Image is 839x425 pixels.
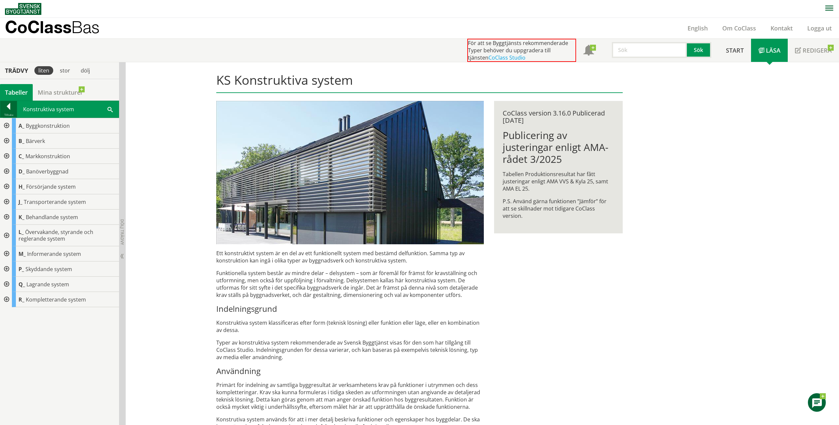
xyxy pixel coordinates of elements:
[5,3,41,15] img: Svensk Byggtjänst
[19,122,24,129] span: A_
[0,112,17,118] div: Tillbaka
[26,183,76,190] span: Försörjande system
[19,137,24,145] span: B_
[27,250,81,258] span: Informerande system
[467,39,576,62] div: För att se Byggtjänsts rekommenderade Typer behöver du uppgradera till tjänsten
[803,46,832,54] span: Redigera
[19,168,25,175] span: D_
[19,213,24,221] span: K_
[216,72,623,93] h1: KS Konstruktiva system
[24,198,86,206] span: Transporterande system
[612,42,687,58] input: Sök
[33,84,88,101] a: Mina strukturer
[763,24,800,32] a: Kontakt
[583,46,594,56] span: Notifikationer
[25,153,70,160] span: Markkonstruktion
[751,39,788,62] a: Läsa
[503,198,614,219] p: P.S. Använd gärna funktionen ”Jämför” för att se skillnader mot tidigare CoClass version.
[216,339,484,361] p: Typer av konstruktiva system rekommenderade av Svensk Byggtjänst visas för den som har tillgång t...
[119,219,125,245] span: Dölj trädvy
[503,170,614,192] p: Tabellen Produktionsresultat har fått justeringar enligt AMA VVS & Kyla 25, samt AMA EL 25.
[77,66,94,75] div: dölj
[5,23,100,31] p: CoClass
[680,24,715,32] a: English
[19,198,22,206] span: J_
[5,18,114,38] a: CoClassBas
[25,265,72,273] span: Skyddande system
[34,66,53,75] div: liten
[216,101,484,244] img: structural-solar-shading.jpg
[788,39,839,62] a: Redigera
[26,296,86,303] span: Kompletterande system
[766,46,780,54] span: Läsa
[216,381,484,410] p: Primärt för indelning av samtliga byggresultat är verksamhetens krav på funktioner i ut­rym­men o...
[488,54,525,61] a: CoClass Studio
[687,42,711,58] button: Sök
[26,213,78,221] span: Behandlande system
[19,281,25,288] span: Q_
[71,17,100,37] span: Bas
[26,122,70,129] span: Byggkonstruktion
[719,39,751,62] a: Start
[19,250,26,258] span: M_
[726,46,744,54] span: Start
[1,67,32,74] div: Trädvy
[800,24,839,32] a: Logga ut
[26,137,45,145] span: Bärverk
[107,106,113,113] span: Sök i tabellen
[26,168,68,175] span: Banöverbyggnad
[56,66,74,75] div: stor
[19,228,24,236] span: L_
[26,281,69,288] span: Lagrande system
[216,366,484,376] h3: Användning
[715,24,763,32] a: Om CoClass
[216,304,484,314] h3: Indelningsgrund
[19,153,24,160] span: C_
[17,101,119,118] div: Konstruktiva system
[216,319,484,334] p: Konstruktiva system klassificeras efter form (teknisk lösning) eller funktion eller läge, eller e...
[19,228,93,242] span: Övervakande, styrande och reglerande system
[19,296,24,303] span: R_
[19,183,25,190] span: H_
[216,250,484,264] p: Ett konstruktivt system är en del av ett funktionellt system med bestämd delfunktion. Samma typ a...
[503,129,614,165] h1: Publicering av justeringar enligt AMA-rådet 3/2025
[503,110,614,124] div: CoClass version 3.16.0 Publicerad [DATE]
[19,265,24,273] span: P_
[216,269,484,299] p: Funktionella system består av mindre delar – delsystem – som är föremål för främst för krav­ställ...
